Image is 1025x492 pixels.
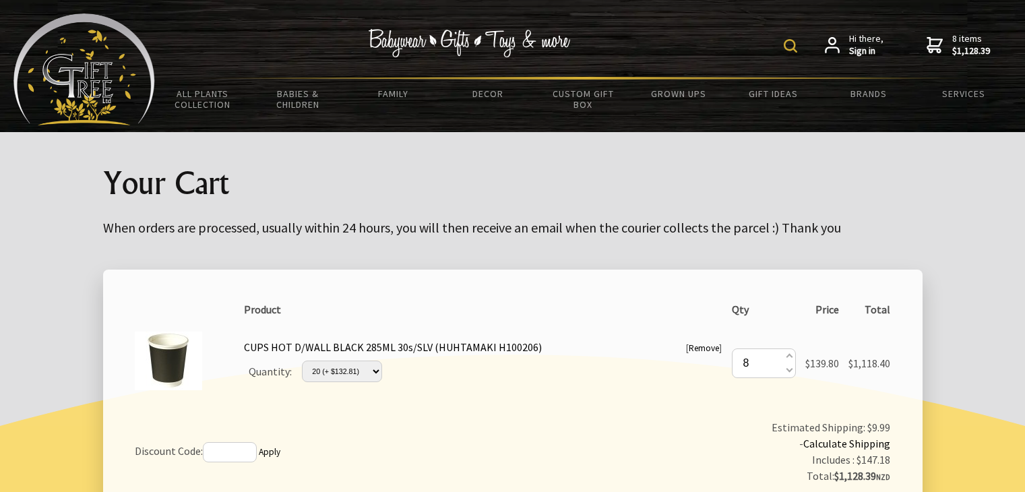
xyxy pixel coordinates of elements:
[441,80,536,108] a: Decor
[244,355,297,386] td: Quantity:
[155,80,250,119] a: All Plants Collection
[844,322,895,403] td: $1,118.40
[821,80,917,108] a: Brands
[250,80,345,119] a: Babies & Children
[917,80,1012,108] a: Services
[825,33,883,57] a: Hi there,Sign in
[726,80,821,108] a: Gift Ideas
[686,342,722,354] small: [ ]
[345,80,440,108] a: Family
[631,80,726,108] a: Grown Ups
[803,437,890,450] a: Calculate Shipping
[876,472,890,482] span: NZD
[554,452,891,468] div: Includes : $147.18
[801,322,844,403] td: $139.80
[554,468,891,485] div: Total:
[849,45,883,57] strong: Sign in
[952,45,990,57] strong: $1,128.39
[549,414,895,490] td: Estimated Shipping: $9.99 -
[369,29,571,57] img: Babywear - Gifts - Toys & more
[239,297,726,322] th: Product
[952,32,990,57] span: 8 items
[849,33,883,57] span: Hi there,
[259,446,280,458] a: Apply
[801,297,844,322] th: Price
[203,442,257,462] input: If you have a discount code, enter it here and press 'Apply'.
[689,342,719,354] a: Remove
[103,164,923,199] h1: Your Cart
[726,297,800,322] th: Qty
[13,13,155,125] img: Babyware - Gifts - Toys and more...
[103,219,841,236] big: When orders are processed, usually within 24 hours, you will then receive an email when the couri...
[536,80,631,119] a: Custom Gift Box
[130,414,549,490] td: Discount Code:
[927,33,990,57] a: 8 items$1,128.39
[844,297,895,322] th: Total
[834,469,890,483] strong: $1,128.39
[244,340,542,354] a: CUPS HOT D/WALL BLACK 285ML 30s/SLV (HUHTAMAKI H100206)
[784,39,797,53] img: product search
